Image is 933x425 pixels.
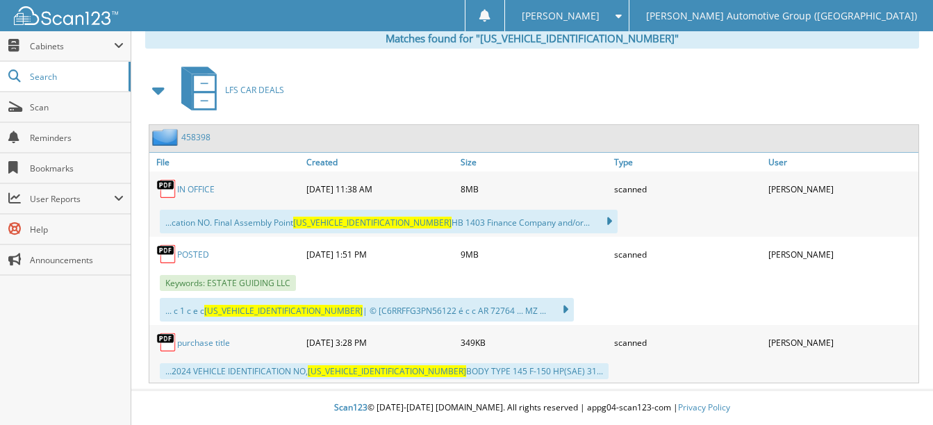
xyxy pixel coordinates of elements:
div: [DATE] 1:51 PM [303,240,456,268]
div: [DATE] 11:38 AM [303,175,456,203]
span: Search [30,71,122,83]
span: [US_VEHICLE_IDENTIFICATION_NUMBER] [308,365,466,377]
a: IN OFFICE [177,183,215,195]
div: scanned [611,175,764,203]
span: Announcements [30,254,124,266]
img: folder2.png [152,128,181,146]
div: [PERSON_NAME] [765,240,918,268]
div: ...2024 VEHICLE IDENTIFICATION NO, BODY TYPE 145 F-150 HP(SAE) 31... [160,363,609,379]
a: purchase title [177,337,230,349]
div: © [DATE]-[DATE] [DOMAIN_NAME]. All rights reserved | appg04-scan123-com | [131,391,933,425]
span: Cabinets [30,40,114,52]
div: ... c 1 c e c | © [C6RRFFG3PN56122 é c c AR 72764 ... MZ ... [160,298,574,322]
span: [PERSON_NAME] [522,12,600,20]
div: ...cation NO. Final Assembly Point HB 1403 Finance Company and/or... [160,210,618,233]
span: Scan [30,101,124,113]
span: Scan123 [334,401,368,413]
a: LFS CAR DEALS [173,62,284,117]
a: POSTED [177,249,209,260]
span: [US_VEHICLE_IDENTIFICATION_NUMBER] [293,217,452,228]
div: Matches found for "[US_VEHICLE_IDENTIFICATION_NUMBER]" [145,28,919,49]
a: File [149,153,303,172]
div: [DATE] 3:28 PM [303,328,456,356]
a: Privacy Policy [678,401,730,413]
span: Reminders [30,132,124,144]
span: Bookmarks [30,162,124,174]
div: [PERSON_NAME] [765,328,918,356]
span: [PERSON_NAME] Automotive Group ([GEOGRAPHIC_DATA]) [646,12,917,20]
img: PDF.png [156,332,177,353]
div: 9MB [457,240,611,268]
span: User Reports [30,193,114,205]
a: 458398 [181,131,210,143]
div: scanned [611,240,764,268]
img: PDF.png [156,178,177,199]
span: [US_VEHICLE_IDENTIFICATION_NUMBER] [204,305,363,317]
img: scan123-logo-white.svg [14,6,118,25]
div: 8MB [457,175,611,203]
span: LFS CAR DEALS [225,84,284,96]
div: 349KB [457,328,611,356]
span: Help [30,224,124,235]
a: User [765,153,918,172]
a: Created [303,153,456,172]
a: Size [457,153,611,172]
div: [PERSON_NAME] [765,175,918,203]
img: PDF.png [156,244,177,265]
div: scanned [611,328,764,356]
a: Type [611,153,764,172]
span: Keywords: ESTATE GUIDING LLC [160,275,296,291]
